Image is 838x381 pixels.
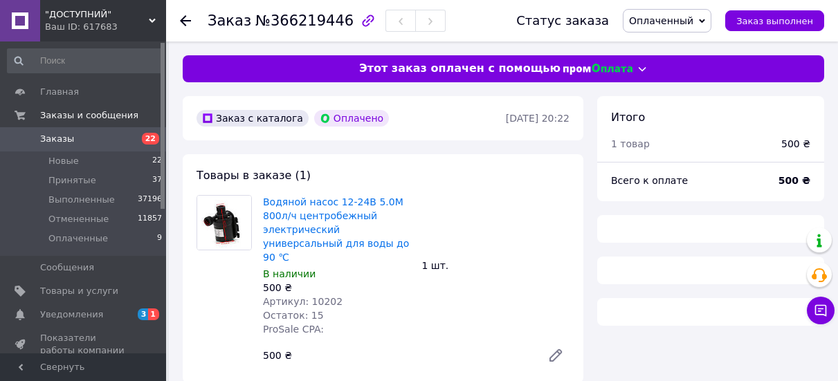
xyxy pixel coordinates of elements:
[208,12,251,29] span: Заказ
[40,86,79,98] span: Главная
[7,48,163,73] input: Поиск
[40,308,103,321] span: Уведомления
[138,213,162,225] span: 11857
[152,174,162,187] span: 37
[257,346,536,365] div: 500 ₴
[263,268,316,279] span: В наличии
[40,133,74,145] span: Заказы
[629,15,693,26] span: Оплаченный
[611,138,650,149] span: 1 товар
[807,297,835,324] button: Чат с покупателем
[255,12,354,29] span: №366219446
[45,21,166,33] div: Ваш ID: 617683
[148,308,159,320] span: 1
[138,308,149,320] span: 3
[40,285,118,297] span: Товары и услуги
[152,155,162,167] span: 22
[506,113,570,124] time: [DATE] 20:22
[48,213,109,225] span: Отмененные
[263,296,343,307] span: Артикул: 10202
[48,155,79,167] span: Новые
[417,256,576,275] div: 1 шт.
[359,61,561,77] span: Этот заказ оплачен с помощью
[725,10,824,31] button: Заказ выполнен
[157,232,162,245] span: 9
[263,281,411,295] div: 500 ₴
[197,110,309,127] div: Заказ с каталога
[40,261,94,274] span: Сообщения
[611,111,645,124] span: Итого
[142,133,159,145] span: 22
[138,194,162,206] span: 37196
[263,324,324,335] span: ProSale CPA:
[736,16,813,26] span: Заказ выполнен
[40,109,138,122] span: Заказы и сообщения
[45,8,149,21] span: "ДОСТУПНИЙ"
[48,194,115,206] span: Выполненные
[778,175,810,186] b: 500 ₴
[197,196,251,250] img: Водяной насос 12-24В 5.0М 800л/ч центробежный электрический универсальный для воды до 90 ℃
[263,196,409,263] a: Водяной насос 12-24В 5.0М 800л/ч центробежный электрический универсальный для воды до 90 ℃
[197,169,311,182] span: Товары в заказе (1)
[48,174,96,187] span: Принятые
[611,175,688,186] span: Всего к оплате
[40,332,128,357] span: Показатели работы компании
[516,14,609,28] div: Статус заказа
[781,137,810,151] div: 500 ₴
[263,310,324,321] span: Остаток: 15
[180,14,191,28] div: Вернуться назад
[542,342,570,369] a: Редактировать
[314,110,389,127] div: Оплачено
[48,232,108,245] span: Оплаченные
